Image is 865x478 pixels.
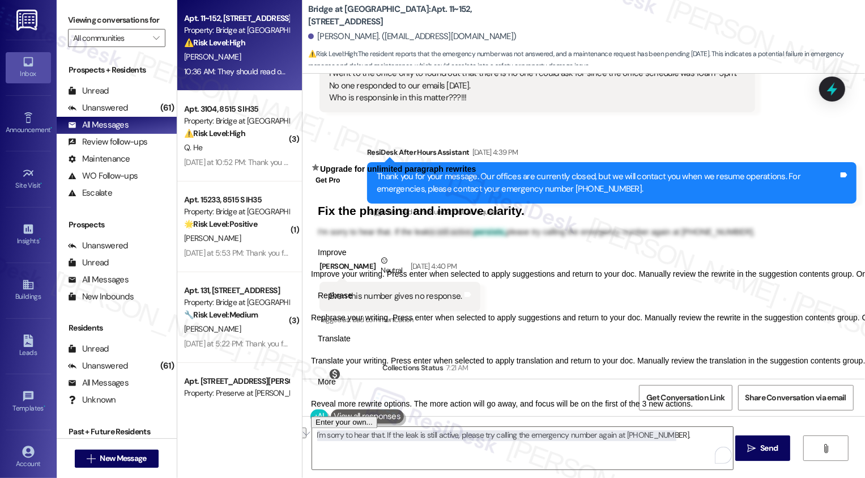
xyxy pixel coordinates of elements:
[6,442,51,473] a: Account
[75,450,159,468] button: New Message
[184,310,258,320] strong: 🔧 Risk Level: Medium
[184,206,289,218] div: Property: Bridge at [GEOGRAPHIC_DATA]
[100,452,146,464] span: New Message
[68,153,130,165] div: Maintenance
[68,394,116,406] div: Unknown
[68,170,138,182] div: WO Follow-ups
[735,435,790,461] button: Send
[184,66,384,77] div: 10:36 AM: They should read our maintenance request [DATE].
[41,180,42,188] span: •
[39,235,41,243] span: •
[308,49,357,58] strong: ⚠️ Risk Level: High
[367,146,857,162] div: ResiDesk After Hours Assistant
[184,115,289,127] div: Property: Bridge at [GEOGRAPHIC_DATA]
[308,31,517,43] div: [PERSON_NAME]. ([EMAIL_ADDRESS][DOMAIN_NAME])
[68,343,109,355] div: Unread
[68,119,129,131] div: All Messages
[184,103,289,115] div: Apt. 3104, 8515 S IH35
[50,124,52,132] span: •
[68,377,129,389] div: All Messages
[68,240,128,252] div: Unanswered
[68,291,134,303] div: New Inbounds
[184,233,241,243] span: [PERSON_NAME]
[184,24,289,36] div: Property: Bridge at [GEOGRAPHIC_DATA]
[6,164,51,194] a: Site Visit •
[68,11,165,29] label: Viewing conversations for
[184,285,289,297] div: Apt. 131, [STREET_ADDRESS]
[57,64,177,76] div: Prospects + Residents
[16,10,40,31] img: ResiDesk Logo
[184,128,245,138] strong: ⚠️ Risk Level: High
[6,52,51,83] a: Inbox
[57,219,177,231] div: Prospects
[68,136,147,148] div: Review follow-ups
[68,274,129,286] div: All Messages
[87,454,95,463] i: 
[157,99,177,117] div: (61)
[6,275,51,306] a: Buildings
[184,297,289,308] div: Property: Bridge at [GEOGRAPHIC_DATA]
[68,102,128,114] div: Unanswered
[184,324,241,334] span: [PERSON_NAME]
[153,33,159,43] i: 
[747,444,756,453] i: 
[57,322,177,334] div: Residents
[184,194,289,206] div: Apt. 15233, 8515 S IH35
[68,360,128,372] div: Unanswered
[44,403,45,411] span: •
[308,3,535,28] b: Bridge at [GEOGRAPHIC_DATA]: Apt. 11~152, [STREET_ADDRESS]
[308,48,865,73] span: : The resident reports that the emergency number was not answered, and a maintenance request has ...
[184,37,245,48] strong: ⚠️ Risk Level: High
[184,375,289,387] div: Apt. [STREET_ADDRESS][PERSON_NAME]
[157,357,177,375] div: (61)
[184,142,203,153] span: Q. He
[470,146,518,158] div: [DATE] 4:39 PM
[68,187,112,199] div: Escalate
[312,427,733,469] textarea: To enrich screen reader interactions, please activate Accessibility in Grammarly extension settings
[57,426,177,438] div: Past + Future Residents
[821,444,830,453] i: 
[6,331,51,362] a: Leads
[6,219,51,250] a: Insights •
[760,442,778,454] span: Send
[68,85,109,97] div: Unread
[6,387,51,417] a: Templates •
[184,12,289,24] div: Apt. 11~152, [STREET_ADDRESS]
[68,257,109,269] div: Unread
[73,29,147,47] input: All communities
[184,219,257,229] strong: 🌟 Risk Level: Positive
[184,387,289,399] div: Property: Preserve at [PERSON_NAME][GEOGRAPHIC_DATA]
[184,52,241,62] span: [PERSON_NAME]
